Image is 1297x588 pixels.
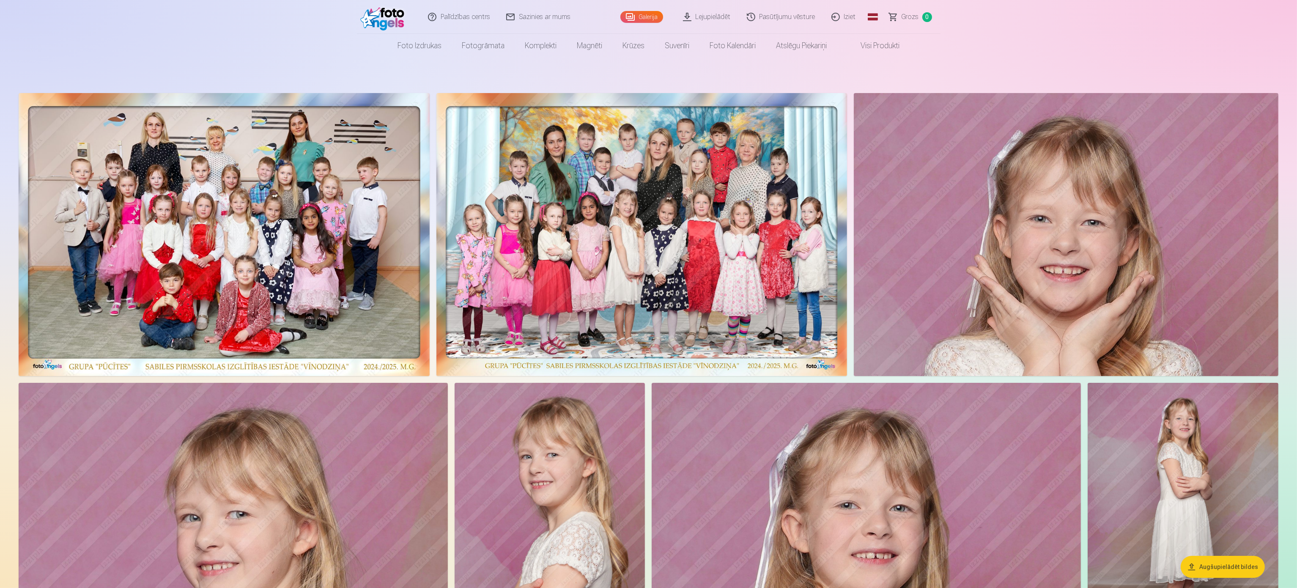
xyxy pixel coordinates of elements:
[1181,556,1265,578] button: Augšupielādēt bildes
[837,34,910,58] a: Visi produkti
[655,34,699,58] a: Suvenīri
[567,34,612,58] a: Magnēti
[452,34,515,58] a: Fotogrāmata
[612,34,655,58] a: Krūzes
[515,34,567,58] a: Komplekti
[387,34,452,58] a: Foto izdrukas
[360,3,409,30] img: /fa1
[766,34,837,58] a: Atslēgu piekariņi
[902,12,919,22] span: Grozs
[620,11,663,23] a: Galerija
[922,12,932,22] span: 0
[699,34,766,58] a: Foto kalendāri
